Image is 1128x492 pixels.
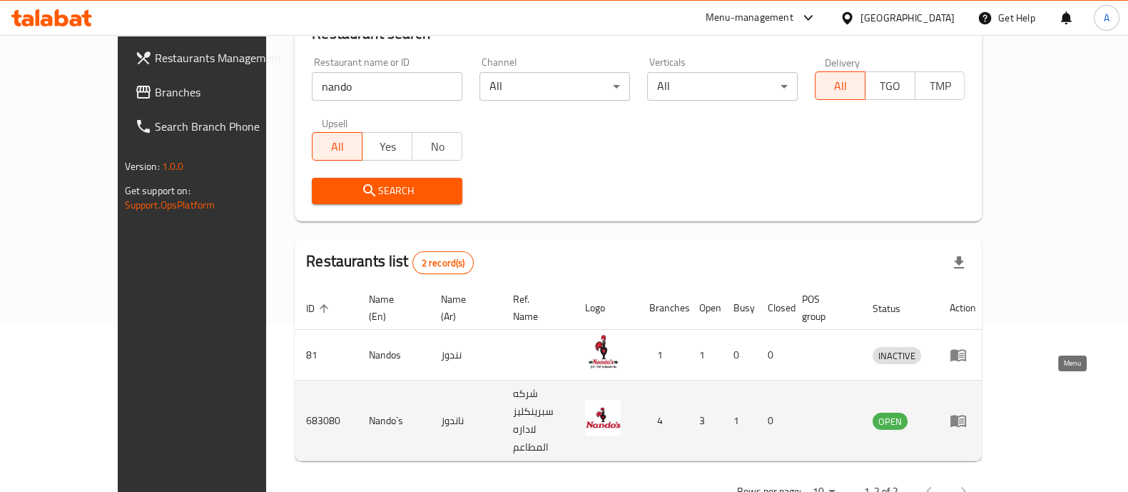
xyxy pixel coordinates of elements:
[322,118,348,128] label: Upsell
[125,181,190,200] span: Get support on:
[123,41,306,75] a: Restaurants Management
[312,23,965,44] h2: Restaurant search
[1104,10,1109,26] span: A
[357,330,430,381] td: Nandos
[479,72,630,101] div: All
[815,71,865,100] button: All
[295,381,357,461] td: 683080
[706,9,793,26] div: Menu-management
[155,118,295,135] span: Search Branch Phone
[430,381,502,461] td: ناندوز
[513,291,557,325] span: Ref. Name
[162,157,184,176] span: 1.0.0
[942,246,976,280] div: Export file
[871,76,910,96] span: TGO
[688,381,722,461] td: 3
[865,71,915,100] button: TGO
[688,286,722,330] th: Open
[873,300,919,317] span: Status
[323,182,451,200] span: Search
[921,76,960,96] span: TMP
[123,109,306,144] a: Search Branch Phone
[585,334,621,370] img: Nandos
[502,381,574,461] td: شركه سبرينكليز لاداره المطاعم
[950,346,976,363] div: Menu
[574,286,638,330] th: Logo
[441,291,484,325] span: Name (Ar)
[722,330,756,381] td: 0
[430,330,502,381] td: نندوز
[688,330,722,381] td: 1
[873,348,921,364] span: INACTIVE
[638,286,688,330] th: Branches
[357,381,430,461] td: Nando`s
[312,132,362,161] button: All
[295,286,987,461] table: enhanced table
[860,10,955,26] div: [GEOGRAPHIC_DATA]
[585,400,621,436] img: Nando`s
[722,286,756,330] th: Busy
[825,57,860,67] label: Delivery
[123,75,306,109] a: Branches
[306,251,474,274] h2: Restaurants list
[802,291,844,325] span: POS group
[369,291,412,325] span: Name (En)
[756,381,791,461] td: 0
[125,157,160,176] span: Version:
[306,300,333,317] span: ID
[821,76,860,96] span: All
[938,286,987,330] th: Action
[412,251,474,274] div: Total records count
[418,136,457,157] span: No
[915,71,965,100] button: TMP
[873,413,908,430] span: OPEN
[312,72,462,101] input: Search for restaurant name or ID..
[647,72,798,101] div: All
[362,132,412,161] button: Yes
[413,256,474,270] span: 2 record(s)
[368,136,407,157] span: Yes
[125,196,215,214] a: Support.OpsPlatform
[756,286,791,330] th: Closed
[722,381,756,461] td: 1
[638,381,688,461] td: 4
[638,330,688,381] td: 1
[295,330,357,381] td: 81
[873,413,908,430] div: OPEN
[312,178,462,204] button: Search
[412,132,462,161] button: No
[756,330,791,381] td: 0
[155,49,295,66] span: Restaurants Management
[155,84,295,101] span: Branches
[318,136,357,157] span: All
